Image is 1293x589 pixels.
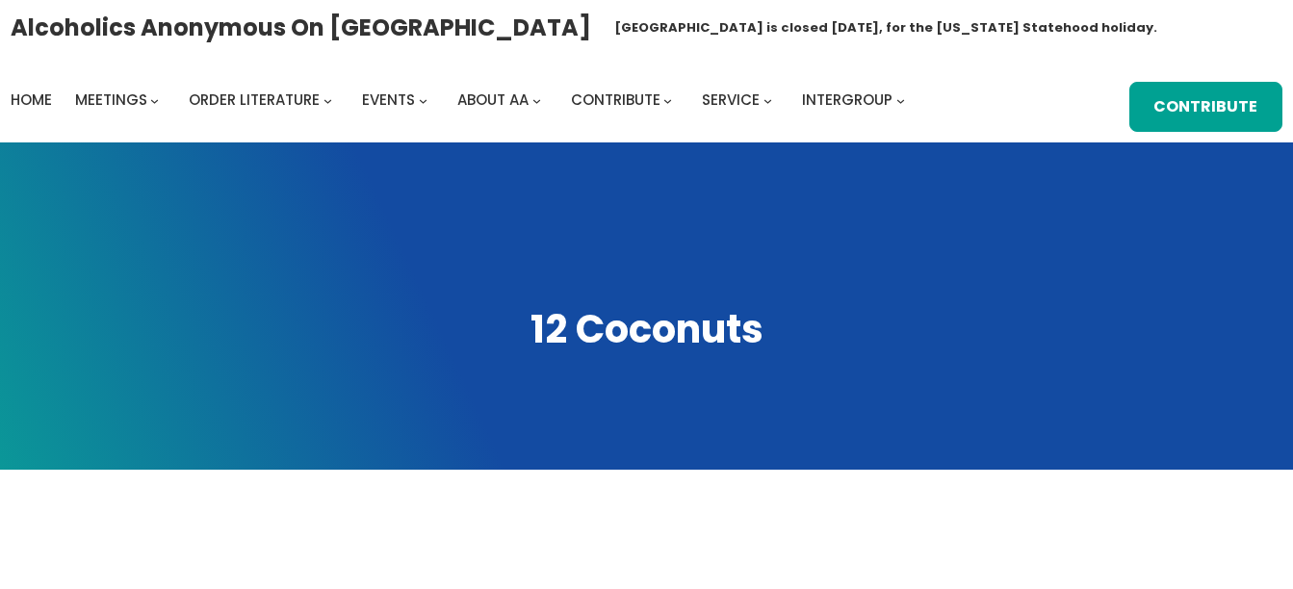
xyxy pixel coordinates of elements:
span: Service [702,90,760,110]
button: Contribute submenu [663,95,672,104]
a: Service [702,87,760,114]
span: Home [11,90,52,110]
a: Home [11,87,52,114]
a: About AA [457,87,529,114]
button: Service submenu [763,95,772,104]
span: Events [362,90,415,110]
button: About AA submenu [532,95,541,104]
a: Contribute [571,87,660,114]
span: Order Literature [189,90,320,110]
span: Meetings [75,90,147,110]
a: Events [362,87,415,114]
button: Meetings submenu [150,95,159,104]
nav: Intergroup [11,87,912,114]
button: Order Literature submenu [323,95,332,104]
span: Contribute [571,90,660,110]
a: Alcoholics Anonymous on [GEOGRAPHIC_DATA] [11,7,591,48]
span: Intergroup [802,90,892,110]
a: Contribute [1129,82,1283,132]
h1: 12 Coconuts [19,303,1274,356]
a: Meetings [75,87,147,114]
span: About AA [457,90,529,110]
h1: [GEOGRAPHIC_DATA] is closed [DATE], for the [US_STATE] Statehood holiday. [614,18,1157,38]
button: Events submenu [419,95,427,104]
button: Intergroup submenu [896,95,905,104]
a: Intergroup [802,87,892,114]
